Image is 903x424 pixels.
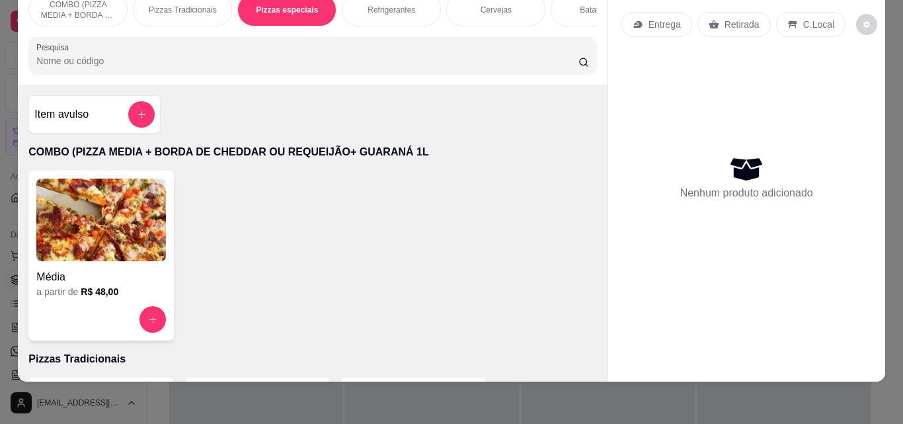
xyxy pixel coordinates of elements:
h4: Item avulso [34,106,89,122]
button: increase-product-quantity [139,306,166,333]
p: Entrega [648,18,681,31]
p: Refrigerantes [368,5,415,15]
p: COMBO (PIZZA MEDIA + BORDA DE CHEDDAR OU REQUEIJÃO+ GUARANÁ 1L [28,144,596,160]
img: product-image [36,179,166,261]
h6: R$ 48,00 [81,285,118,298]
p: C.Local [803,18,834,31]
p: Pizzas Tradicionais [28,351,596,367]
button: decrease-product-quantity [856,14,877,35]
h4: Média [36,269,166,285]
div: a partir de [36,285,166,298]
label: Pesquisa [36,42,73,53]
p: Retirada [725,18,760,31]
p: Pizzas especiais [256,5,318,15]
p: Pizzas Tradicionais [149,5,217,15]
p: Nenhum produto adicionado [680,185,813,201]
button: add-separate-item [128,101,155,128]
p: Cervejas [481,5,512,15]
input: Pesquisa [36,54,578,67]
p: Batata Frita [580,5,621,15]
